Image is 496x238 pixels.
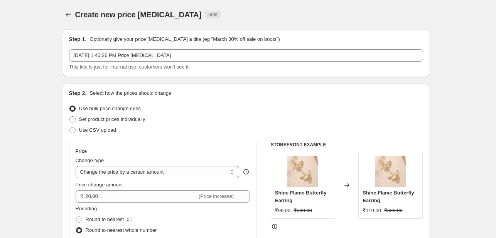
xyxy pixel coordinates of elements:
[76,182,123,188] span: Price change amount
[242,168,250,176] div: help
[363,207,381,215] div: ₹119.00
[287,156,318,187] img: Pic-resize-Estailo-2023-05-25T133737.206_80x.jpg
[86,216,132,222] span: Round to nearest .01
[79,116,145,122] span: Set product prices individually
[363,190,414,203] span: Shine Flame Butterfly Earring
[384,207,403,215] strike: ₹599.00
[79,106,141,111] span: Use bulk price change rules
[86,190,197,203] input: -10.00
[76,206,97,211] span: Rounding
[76,148,87,154] h3: Price
[294,207,312,215] strike: ₹599.00
[86,227,157,233] span: Round to nearest whole number
[375,156,406,187] img: Pic-resize-Estailo-2023-05-25T133737.206_80x.jpg
[69,89,87,97] h2: Step 2.
[75,10,202,19] span: Create new price [MEDICAL_DATA]
[69,49,423,62] input: 30% off holiday sale
[80,193,83,199] span: ₹
[79,127,116,133] span: Use CSV upload
[208,12,218,18] span: Draft
[69,64,189,70] span: This title is just for internal use, customers won't see it
[76,158,104,163] span: Change type
[275,207,291,215] div: ₹99.00
[199,193,234,199] span: (Price increase)
[69,35,87,43] h2: Step 1.
[63,9,74,20] button: Price change jobs
[89,35,280,43] p: Optionally give your price [MEDICAL_DATA] a title (eg "March 30% off sale on boots")
[89,89,171,97] p: Select how the prices should change
[275,190,327,203] span: Shine Flame Butterfly Earring
[271,142,423,148] h6: STOREFRONT EXAMPLE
